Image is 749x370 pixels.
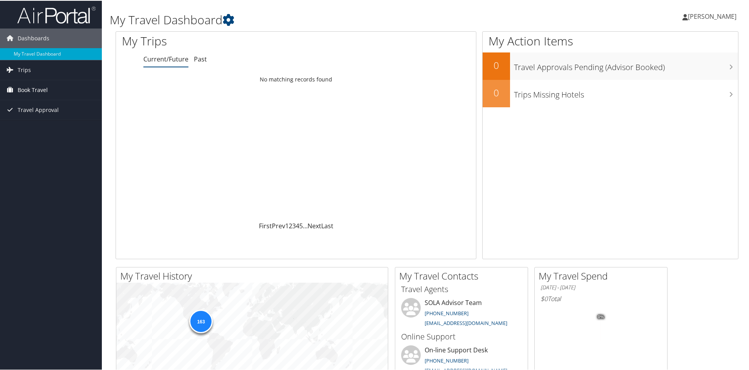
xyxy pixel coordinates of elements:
a: First [259,221,272,229]
h2: My Travel Contacts [399,269,528,282]
span: Dashboards [18,28,49,47]
a: [PHONE_NUMBER] [425,356,469,363]
h3: Travel Agents [401,283,522,294]
span: Travel Approval [18,99,59,119]
a: 4 [296,221,299,229]
h2: 0 [483,85,510,99]
a: Current/Future [143,54,188,63]
tspan: 0% [598,314,604,319]
span: $0 [541,294,548,302]
h2: My Travel Spend [539,269,667,282]
a: 2 [289,221,292,229]
a: 1 [285,221,289,229]
li: SOLA Advisor Team [397,297,526,329]
img: airportal-logo.png [17,5,96,23]
h3: Trips Missing Hotels [514,85,738,99]
span: [PERSON_NAME] [688,11,736,20]
a: Last [321,221,333,229]
h1: My Trips [122,32,320,49]
h2: 0 [483,58,510,71]
a: 3 [292,221,296,229]
a: [PERSON_NAME] [682,4,744,27]
h3: Online Support [401,330,522,341]
h2: My Travel History [120,269,388,282]
h6: [DATE] - [DATE] [541,283,661,291]
h3: Travel Approvals Pending (Advisor Booked) [514,57,738,72]
span: … [303,221,308,229]
h6: Total [541,294,661,302]
a: [PHONE_NUMBER] [425,309,469,316]
a: Past [194,54,207,63]
h1: My Action Items [483,32,738,49]
h1: My Travel Dashboard [110,11,533,27]
span: Trips [18,60,31,79]
a: Prev [272,221,285,229]
a: [EMAIL_ADDRESS][DOMAIN_NAME] [425,319,507,326]
td: No matching records found [116,72,476,86]
div: 163 [189,309,213,332]
a: 0Travel Approvals Pending (Advisor Booked) [483,52,738,79]
a: Next [308,221,321,229]
span: Book Travel [18,79,48,99]
a: 0Trips Missing Hotels [483,79,738,106]
a: 5 [299,221,303,229]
